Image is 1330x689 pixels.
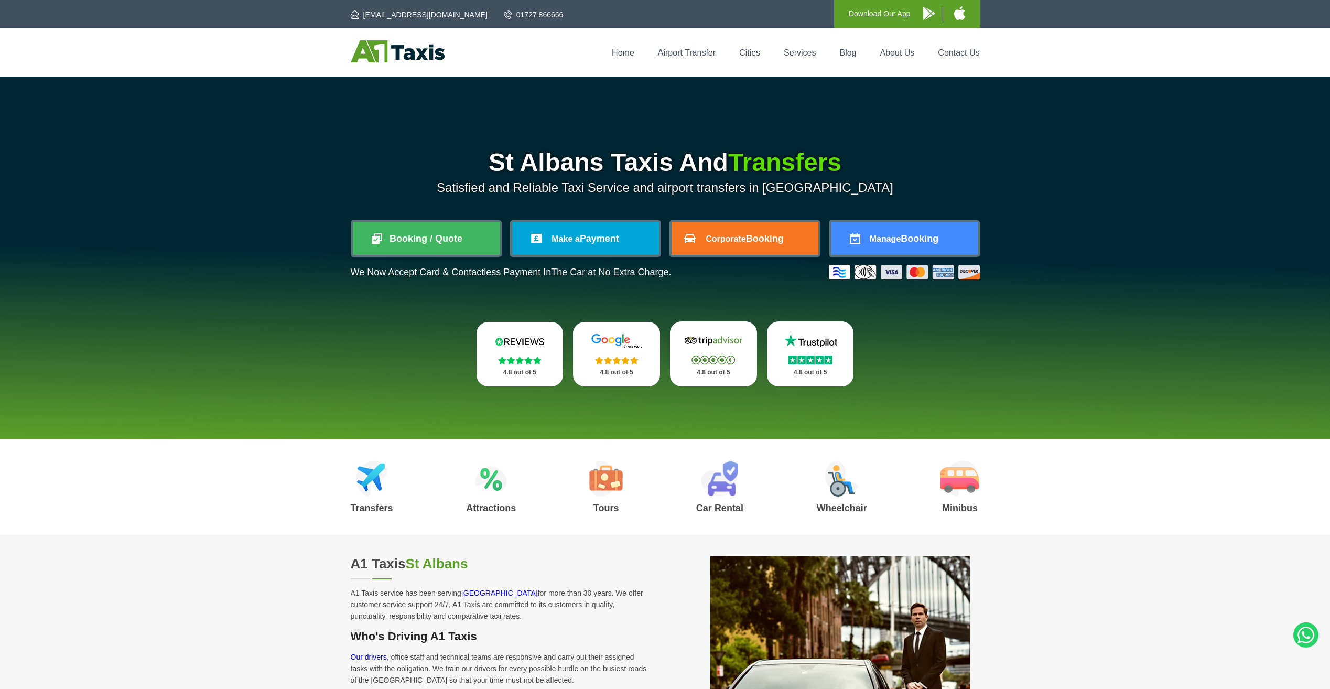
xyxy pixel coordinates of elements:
[670,321,757,386] a: Tripadvisor Stars 4.8 out of 5
[351,9,488,20] a: [EMAIL_ADDRESS][DOMAIN_NAME]
[353,222,500,255] a: Booking / Quote
[658,48,716,57] a: Airport Transfer
[351,40,445,62] img: A1 Taxis St Albans LTD
[870,234,901,243] span: Manage
[739,48,760,57] a: Cities
[406,556,468,572] span: St Albans
[351,267,672,278] p: We Now Accept Card & Contactless Payment In
[672,222,818,255] a: CorporateBooking
[595,356,639,364] img: Stars
[504,9,564,20] a: 01727 866666
[940,461,979,497] img: Minibus
[461,589,538,597] a: [GEOGRAPHIC_DATA]
[923,7,935,20] img: A1 Taxis Android App
[696,503,743,513] h3: Car Rental
[825,461,859,497] img: Wheelchair
[498,356,542,364] img: Stars
[512,222,659,255] a: Make aPayment
[589,461,623,497] img: Tours
[351,587,653,622] p: A1 Taxis service has been serving for more than 30 years. We offer customer service support 24/7,...
[839,48,856,57] a: Blog
[351,651,653,686] p: , office staff and technical teams are responsive and carry out their assigned tasks with the obl...
[778,366,842,379] p: 4.8 out of 5
[784,48,816,57] a: Services
[488,366,552,379] p: 4.8 out of 5
[573,322,660,386] a: Google Stars 4.8 out of 5
[682,333,745,349] img: Tripadvisor
[466,503,516,513] h3: Attractions
[351,150,980,175] h1: St Albans Taxis And
[589,503,623,513] h3: Tours
[831,222,978,255] a: ManageBooking
[788,356,832,364] img: Stars
[612,48,634,57] a: Home
[940,503,979,513] h3: Minibus
[477,322,564,386] a: Reviews.io Stars 4.8 out of 5
[706,234,745,243] span: Corporate
[849,7,911,20] p: Download Our App
[351,503,393,513] h3: Transfers
[728,148,841,176] span: Transfers
[817,503,867,513] h3: Wheelchair
[552,234,579,243] span: Make a
[954,6,965,20] img: A1 Taxis iPhone App
[691,356,735,364] img: Stars
[351,653,387,661] a: Our drivers
[356,461,388,497] img: Airport Transfers
[351,556,653,572] h2: A1 Taxis
[585,366,648,379] p: 4.8 out of 5
[938,48,979,57] a: Contact Us
[701,461,738,497] img: Car Rental
[351,630,653,643] h3: Who's Driving A1 Taxis
[551,267,671,277] span: The Car at No Extra Charge.
[488,333,551,349] img: Reviews.io
[829,265,980,279] img: Credit And Debit Cards
[767,321,854,386] a: Trustpilot Stars 4.8 out of 5
[682,366,745,379] p: 4.8 out of 5
[585,333,648,349] img: Google
[351,180,980,195] p: Satisfied and Reliable Taxi Service and airport transfers in [GEOGRAPHIC_DATA]
[880,48,915,57] a: About Us
[475,461,507,497] img: Attractions
[779,333,842,349] img: Trustpilot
